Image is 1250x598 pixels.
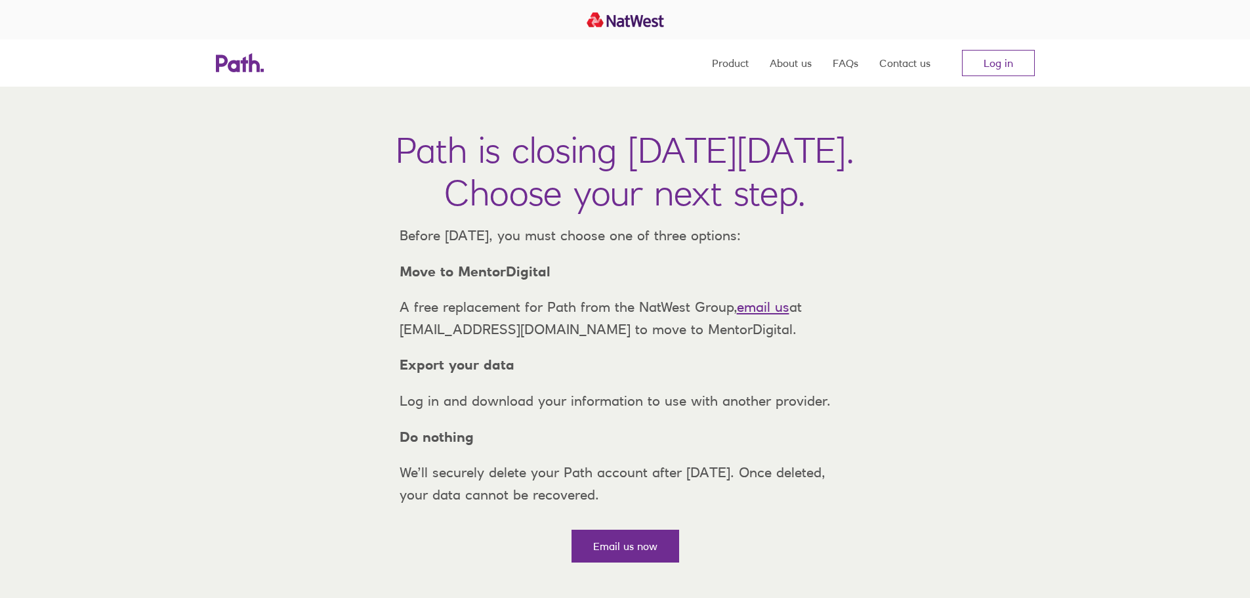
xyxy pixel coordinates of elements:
[389,390,862,412] p: Log in and download your information to use with another provider.
[572,530,679,563] a: Email us now
[737,299,789,315] a: email us
[712,39,749,87] a: Product
[770,39,812,87] a: About us
[389,224,862,247] p: Before [DATE], you must choose one of three options:
[400,429,474,445] strong: Do nothing
[389,461,862,505] p: We’ll securely delete your Path account after [DATE]. Once deleted, your data cannot be recovered.
[962,50,1035,76] a: Log in
[396,129,854,214] h1: Path is closing [DATE][DATE]. Choose your next step.
[389,296,862,340] p: A free replacement for Path from the NatWest Group, at [EMAIL_ADDRESS][DOMAIN_NAME] to move to Me...
[400,263,551,280] strong: Move to MentorDigital
[833,39,858,87] a: FAQs
[879,39,930,87] a: Contact us
[400,356,514,373] strong: Export your data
